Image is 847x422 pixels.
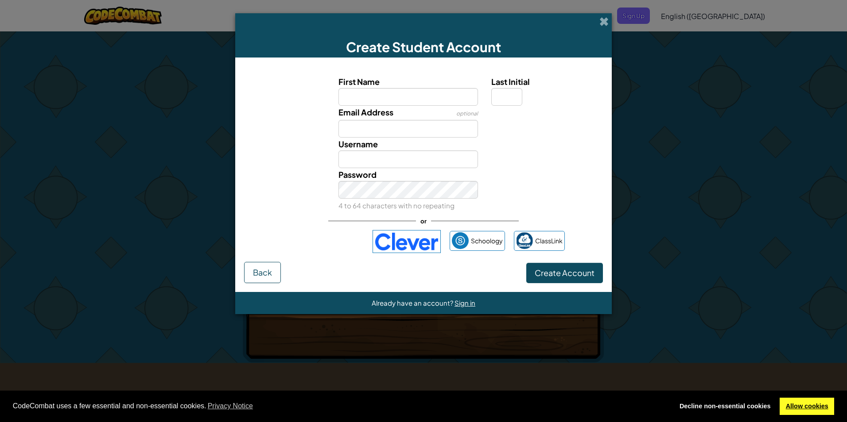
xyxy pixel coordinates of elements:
span: Password [338,169,377,180]
span: or [416,215,431,227]
small: 4 to 64 characters with no repeating [338,201,455,210]
span: Create Student Account [346,38,501,55]
span: Email Address [338,107,393,117]
span: First Name [338,77,380,87]
span: Username [338,139,378,149]
span: Create Account [535,268,594,278]
img: classlink-logo-small.png [516,232,533,249]
a: Sign in [455,299,475,307]
a: deny cookies [673,398,777,415]
button: Back [244,262,281,283]
span: ClassLink [535,234,563,247]
span: Back [253,267,272,277]
span: Schoology [471,234,503,247]
span: optional [456,110,478,117]
img: clever-logo-blue.png [373,230,441,253]
span: Already have an account? [372,299,455,307]
a: learn more about cookies [206,399,255,413]
button: Create Account [526,263,603,283]
span: CodeCombat uses a few essential and non-essential cookies. [13,399,667,413]
span: Last Initial [491,77,530,87]
a: allow cookies [780,398,834,415]
iframe: Sign in with Google Button [278,232,368,251]
img: schoology.png [452,232,469,249]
